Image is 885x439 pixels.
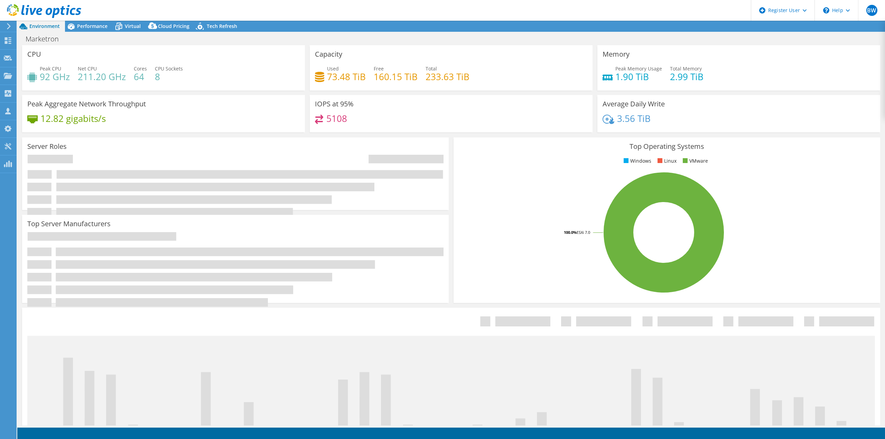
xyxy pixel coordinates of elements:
[374,65,384,72] span: Free
[823,7,829,13] svg: \n
[866,5,877,16] span: BW
[615,73,662,80] h4: 1.90 TiB
[158,23,189,29] span: Cloud Pricing
[459,143,875,150] h3: Top Operating Systems
[603,50,630,58] h3: Memory
[22,35,69,43] h1: Marketron
[125,23,141,29] span: Virtual
[155,65,183,72] span: CPU Sockets
[78,65,97,72] span: Net CPU
[27,50,41,58] h3: CPU
[29,23,60,29] span: Environment
[315,100,354,108] h3: IOPS at 95%
[77,23,108,29] span: Performance
[315,50,342,58] h3: Capacity
[40,73,70,80] h4: 92 GHz
[426,73,469,80] h4: 233.63 TiB
[622,157,651,165] li: Windows
[327,65,339,72] span: Used
[617,115,651,122] h4: 3.56 TiB
[27,100,146,108] h3: Peak Aggregate Network Throughput
[603,100,665,108] h3: Average Daily Write
[326,115,347,122] h4: 5108
[577,230,590,235] tspan: ESXi 7.0
[564,230,577,235] tspan: 100.0%
[78,73,126,80] h4: 211.20 GHz
[27,220,111,228] h3: Top Server Manufacturers
[426,65,437,72] span: Total
[134,73,147,80] h4: 64
[134,65,147,72] span: Cores
[40,115,106,122] h4: 12.82 gigabits/s
[207,23,237,29] span: Tech Refresh
[670,73,704,80] h4: 2.99 TiB
[615,65,662,72] span: Peak Memory Usage
[670,65,702,72] span: Total Memory
[155,73,183,80] h4: 8
[374,73,418,80] h4: 160.15 TiB
[27,143,67,150] h3: Server Roles
[681,157,708,165] li: VMware
[327,73,366,80] h4: 73.48 TiB
[40,65,61,72] span: Peak CPU
[656,157,677,165] li: Linux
